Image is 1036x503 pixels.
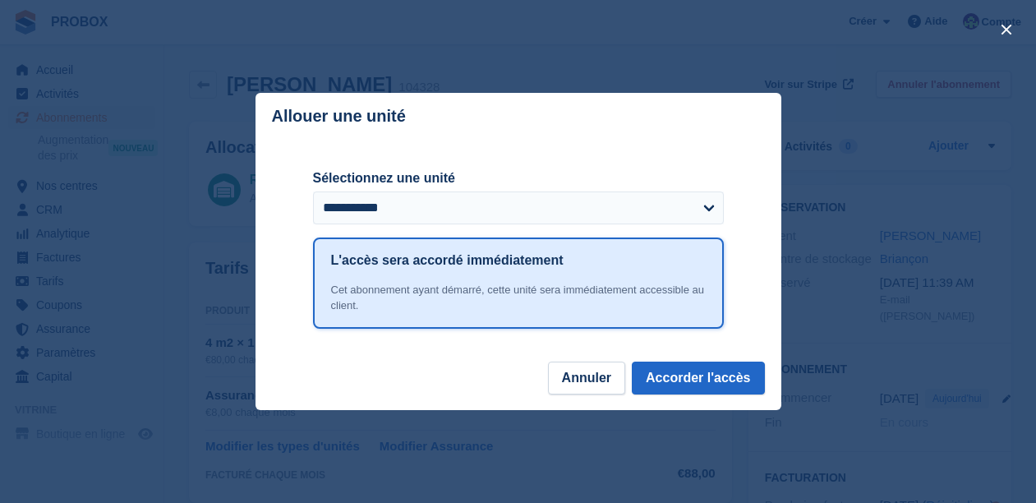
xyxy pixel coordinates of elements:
button: Annuler [548,362,625,395]
button: Accorder l'accès [632,362,764,395]
button: close [993,16,1020,43]
div: Cet abonnement ayant démarré, cette unité sera immédiatement accessible au client. [331,282,706,314]
h1: L'accès sera accordé immédiatement [331,251,564,270]
p: Allouer une unité [272,107,406,126]
label: Sélectionnez une unité [313,168,724,188]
